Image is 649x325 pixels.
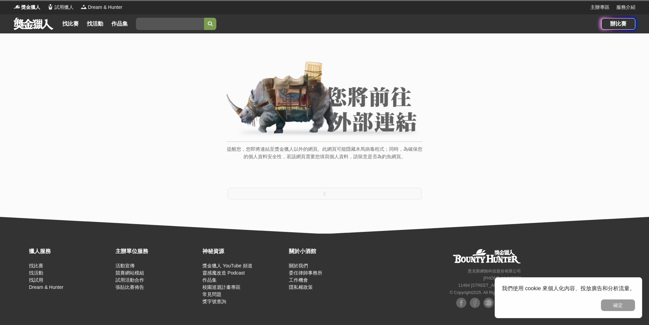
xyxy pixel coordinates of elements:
[450,290,521,295] small: © Copyright 2025 . All Rights Reserved.
[456,298,466,308] img: Facebook
[80,4,122,11] a: LogoDream & Hunter
[502,285,635,291] span: 我們使用 cookie 來個人化內容、投放廣告和分析流量。
[483,276,521,281] small: [PHONE_NUMBER]
[29,277,43,283] a: 找試用
[511,313,521,319] span: 中文
[115,247,199,255] div: 主辦單位服務
[29,270,43,276] a: 找活動
[202,263,252,268] a: 獎金獵人 YouTube 頻道
[47,3,54,10] img: Logo
[29,247,112,255] div: 獵人服務
[84,19,106,29] a: 找活動
[458,283,521,288] small: 11494 [STREET_ADDRESS] 3 樓
[289,277,308,283] a: 工作機會
[289,247,372,255] div: 關於小酒館
[468,269,521,274] small: 恩克斯網路科技股份有限公司
[60,19,81,29] a: 找比賽
[115,263,135,268] a: 活動宣傳
[228,188,422,200] button: 2
[289,263,308,268] a: 關於我們
[202,270,245,276] a: 靈感魔改造 Podcast
[289,270,322,276] a: 委任律師事務所
[470,298,480,308] img: Facebook
[202,292,221,297] a: 常見問題
[601,299,635,311] button: 確定
[115,270,144,276] a: 競賽網站模組
[14,3,20,10] img: Logo
[29,284,63,290] a: Dream & Hunter
[14,4,40,11] a: Logo獎金獵人
[88,4,122,11] span: Dream & Hunter
[227,61,422,138] img: External Link Banner
[21,4,40,11] span: 獎金獵人
[202,247,285,255] div: 神秘資源
[202,284,241,290] a: 校園巡迴計畫專區
[115,277,144,283] a: 試用活動合作
[115,284,144,290] a: 張貼比賽佈告
[55,4,74,11] span: 試用獵人
[616,4,635,11] a: 服務介紹
[601,18,635,30] a: 辦比賽
[590,4,609,11] a: 主辦專區
[289,284,313,290] a: 隱私權政策
[202,277,217,283] a: 作品集
[109,19,130,29] a: 作品集
[29,263,43,268] a: 找比賽
[47,4,74,11] a: Logo試用獵人
[483,298,494,308] img: Plurk
[202,299,226,304] a: 獎字號查詢
[80,3,87,10] img: Logo
[227,145,422,167] p: 提醒您，您即將連結至獎金獵人以外的網頁。此網頁可能隱藏木馬病毒程式；同時，為確保您的個人資料安全性，若該網頁需要您填寫個人資料，請留意是否為釣魚網頁。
